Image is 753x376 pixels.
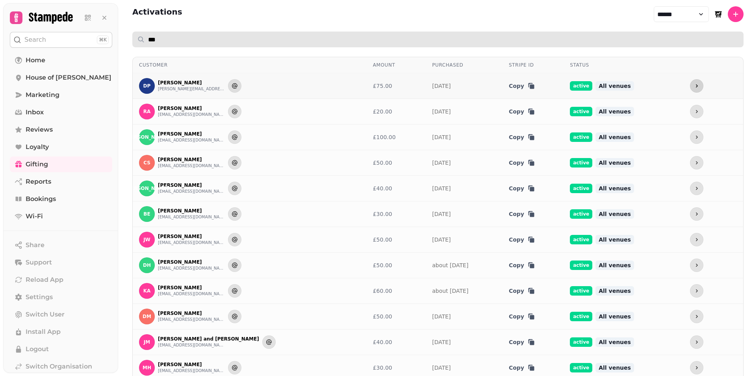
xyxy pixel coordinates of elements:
div: £50.00 [373,313,420,320]
p: [PERSON_NAME] and [PERSON_NAME] [158,336,259,342]
a: Settings [10,289,112,305]
span: active [570,158,592,168]
span: DM [143,314,151,319]
span: All venues [595,107,634,116]
p: [PERSON_NAME] [158,156,225,163]
button: Send to [262,335,276,349]
button: [EMAIL_ADDRESS][DOMAIN_NAME] [158,240,225,246]
button: Send to [228,310,241,323]
span: Marketing [26,90,59,100]
a: Reviews [10,122,112,138]
span: All venues [595,235,634,244]
div: £30.00 [373,210,420,218]
a: [DATE] [432,134,451,140]
button: Copy [509,82,535,90]
div: £100.00 [373,133,420,141]
a: Switch Organisation [10,359,112,374]
button: Send to [228,105,241,118]
span: KA [143,288,151,294]
span: All venues [595,81,634,91]
button: more [690,207,703,221]
span: Support [26,258,52,267]
button: more [690,259,703,272]
span: All venues [595,184,634,193]
div: ⌘K [97,35,109,44]
div: Purchased [432,62,496,68]
span: All venues [595,337,634,347]
div: £50.00 [373,159,420,167]
button: Copy [509,236,535,244]
a: [DATE] [432,108,451,115]
button: more [690,156,703,169]
span: Settings [26,292,53,302]
p: [PERSON_NAME] [158,182,225,188]
div: Stripe ID [509,62,557,68]
span: Switch User [26,310,65,319]
button: [EMAIL_ADDRESS][DOMAIN_NAME] [158,137,225,143]
button: Logout [10,341,112,357]
span: active [570,209,592,219]
button: Copy [509,159,535,167]
p: [PERSON_NAME] [158,208,225,214]
button: more [690,130,703,144]
button: Share [10,237,112,253]
p: [PERSON_NAME] [158,131,225,137]
span: Loyalty [26,142,49,152]
span: JM [144,339,150,345]
span: [PERSON_NAME] [125,186,169,191]
button: more [690,182,703,195]
button: Send to [228,207,241,221]
span: All venues [595,158,634,168]
a: Bookings [10,191,112,207]
span: House of [PERSON_NAME] [26,73,111,82]
a: Reports [10,174,112,190]
span: active [570,235,592,244]
button: [EMAIL_ADDRESS][DOMAIN_NAME] [158,368,225,374]
button: [EMAIL_ADDRESS][DOMAIN_NAME] [158,342,225,348]
button: Send to [228,130,241,144]
span: Reports [26,177,51,186]
button: Copy [509,338,535,346]
button: Copy [509,287,535,295]
a: [DATE] [432,313,451,320]
a: Home [10,52,112,68]
a: [DATE] [432,83,451,89]
a: Loyalty [10,139,112,155]
span: All venues [595,312,634,321]
span: All venues [595,209,634,219]
div: £50.00 [373,236,420,244]
span: active [570,363,592,372]
span: All venues [595,286,634,296]
span: active [570,286,592,296]
a: Wi-Fi [10,208,112,224]
a: Gifting [10,156,112,172]
p: [PERSON_NAME] [158,285,225,291]
p: [PERSON_NAME] [158,233,225,240]
span: Wi-Fi [26,212,43,221]
button: [EMAIL_ADDRESS][DOMAIN_NAME] [158,265,225,272]
button: [EMAIL_ADDRESS][DOMAIN_NAME] [158,163,225,169]
button: [EMAIL_ADDRESS][DOMAIN_NAME] [158,214,225,220]
a: [DATE] [432,185,451,192]
div: £50.00 [373,261,420,269]
button: [EMAIL_ADDRESS][DOMAIN_NAME] [158,291,225,297]
div: £40.00 [373,184,420,192]
span: Bookings [26,194,56,204]
p: [PERSON_NAME] [158,105,225,112]
div: £30.00 [373,364,420,372]
span: Reload App [26,275,63,285]
a: [DATE] [432,236,451,243]
div: £40.00 [373,338,420,346]
span: active [570,312,592,321]
span: [PERSON_NAME] [125,134,169,140]
button: Support [10,255,112,270]
a: [DATE] [432,211,451,217]
button: more [690,233,703,246]
span: Install App [26,327,61,337]
button: [EMAIL_ADDRESS][DOMAIN_NAME] [158,112,225,118]
button: more [690,335,703,349]
button: Copy [509,210,535,218]
span: All venues [595,363,634,372]
span: Inbox [26,108,44,117]
span: JW [143,237,150,242]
